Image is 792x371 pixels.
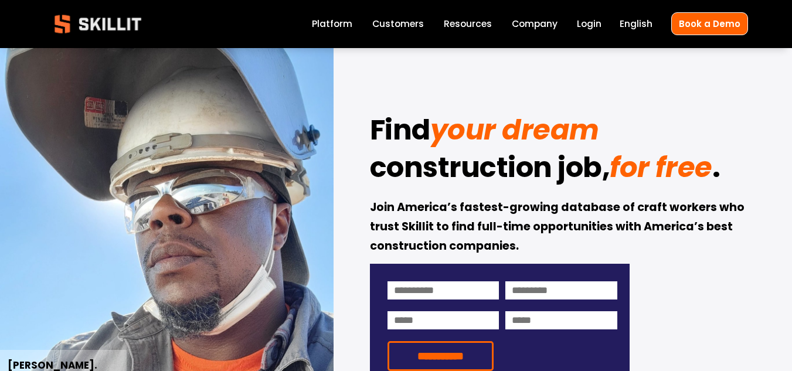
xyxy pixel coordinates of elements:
strong: Find [370,108,430,156]
div: language picker [620,16,652,32]
em: for free [610,148,712,187]
img: Skillit [45,6,151,42]
strong: . [712,146,720,194]
a: Login [577,16,601,32]
span: Resources [444,17,492,30]
a: Platform [312,16,352,32]
strong: Join America’s fastest-growing database of craft workers who trust Skillit to find full-time oppo... [370,199,747,256]
a: Book a Demo [671,12,748,35]
a: folder dropdown [444,16,492,32]
span: English [620,17,652,30]
strong: construction job, [370,146,610,194]
a: Customers [372,16,424,32]
em: your dream [430,110,599,149]
a: Company [512,16,558,32]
